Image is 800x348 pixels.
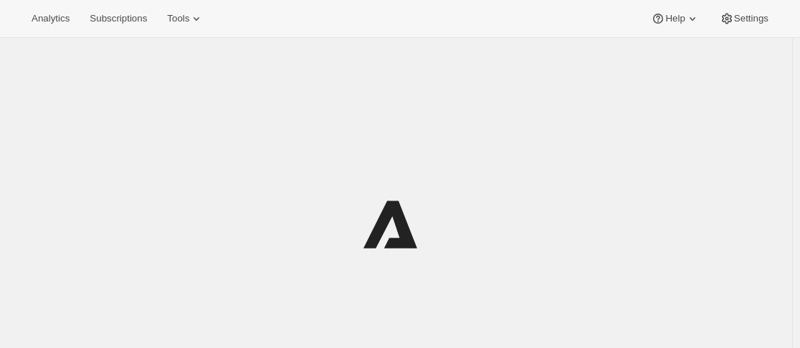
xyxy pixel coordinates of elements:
[711,9,777,29] button: Settings
[734,13,768,24] span: Settings
[23,9,78,29] button: Analytics
[642,9,708,29] button: Help
[167,13,189,24] span: Tools
[90,13,147,24] span: Subscriptions
[665,13,685,24] span: Help
[32,13,70,24] span: Analytics
[81,9,156,29] button: Subscriptions
[158,9,212,29] button: Tools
